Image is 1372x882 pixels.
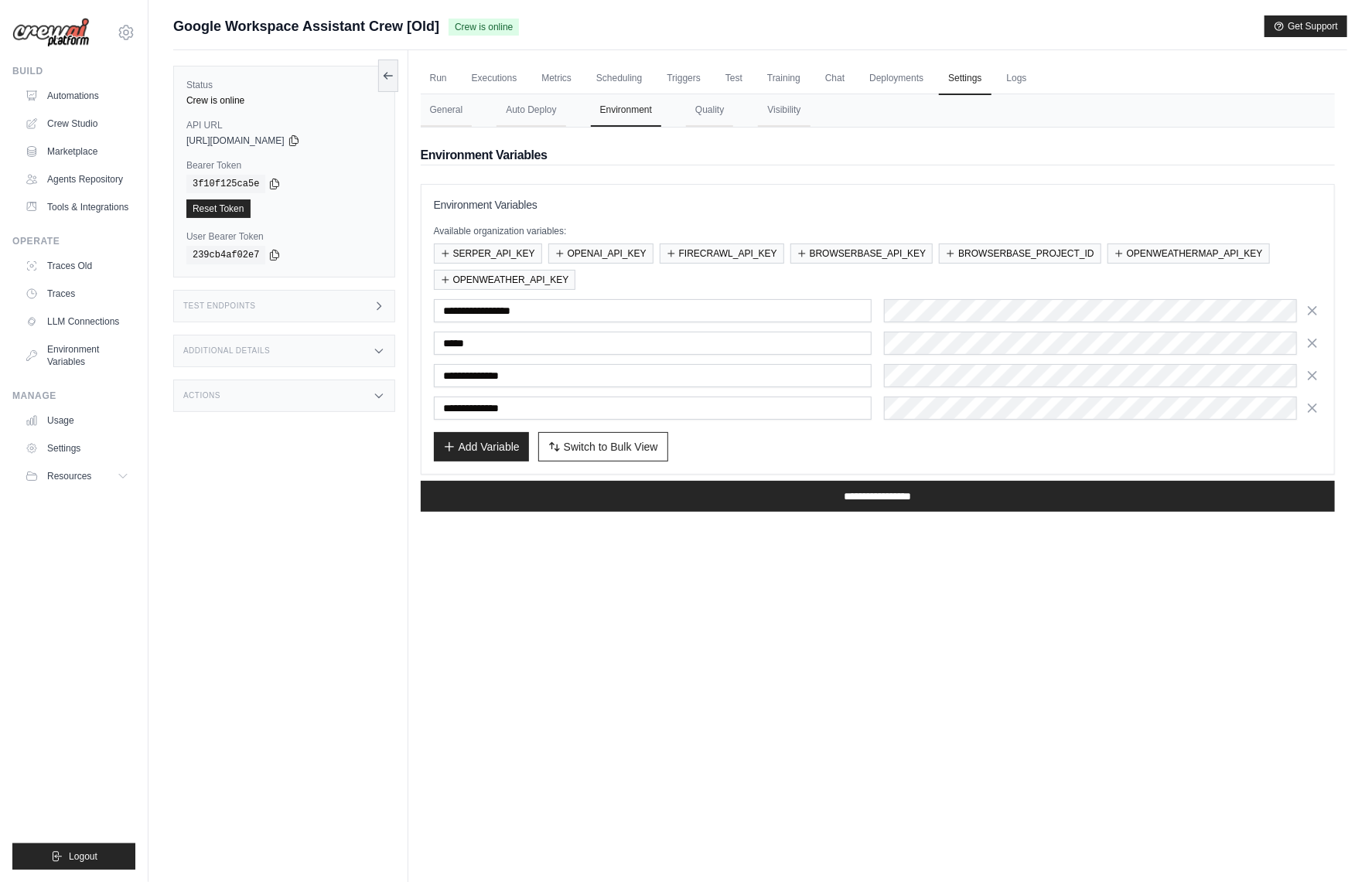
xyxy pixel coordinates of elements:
[19,337,135,374] a: Environment Variables
[12,843,135,870] button: Logout
[19,436,135,461] a: Settings
[421,146,1335,165] h2: Environment Variables
[548,243,654,264] button: OPENAI_API_KEY
[434,432,529,461] button: Add Variable
[716,63,752,95] a: Test
[421,94,473,127] button: General
[790,243,933,264] button: BROWSERBASE_API_KEY
[421,94,1335,127] nav: Tabs
[497,94,565,127] button: Auto Deploy
[1107,243,1270,264] button: OPENWEATHERMAP_API_KEY
[19,408,135,433] a: Usage
[939,243,1101,264] button: BROWSERBASE_PROJECT_ID
[860,63,933,95] a: Deployments
[19,111,135,136] a: Crew Studio
[186,94,382,107] div: Crew is online
[998,63,1036,95] a: Logs
[12,235,135,247] div: Operate
[19,167,135,192] a: Agents Repository
[434,270,576,290] button: OPENWEATHER_API_KEY
[421,63,456,95] a: Run
[449,19,519,36] span: Crew is online
[186,199,251,218] a: Reset Token
[434,197,1322,213] h3: Environment Variables
[758,63,810,95] a: Training
[186,246,265,264] code: 239cb4af02e7
[186,230,382,243] label: User Bearer Token
[660,243,784,264] button: FIRECRAWL_API_KEY
[19,281,135,306] a: Traces
[183,391,220,400] h3: Actions
[532,63,581,95] a: Metrics
[19,254,135,278] a: Traces Old
[186,159,382,172] label: Bearer Token
[657,63,710,95] a: Triggers
[816,63,854,95] a: Chat
[19,464,135,489] button: Resources
[587,63,651,95] a: Scheduling
[591,94,661,127] button: Environment
[183,346,270,356] h3: Additional Details
[12,18,90,48] img: Logo
[1295,808,1372,882] iframe: Chat Widget
[758,94,810,127] button: Visibility
[434,243,542,264] button: SERPER_API_KEY
[186,175,265,193] code: 3f10f125ca5e
[19,83,135,108] a: Automations
[12,390,135,402] div: Manage
[434,225,1322,237] p: Available organization variables:
[183,301,256,311] h3: Test Endpoints
[19,195,135,220] a: Tools & Integrations
[1264,15,1347,37] button: Get Support
[462,63,527,95] a: Executions
[173,15,439,37] span: Google Workspace Assistant Crew [Old]
[538,432,668,461] button: Switch to Bulk View
[69,850,97,863] span: Logout
[186,119,382,131] label: API URL
[19,309,135,334] a: LLM Connections
[186,79,382,91] label: Status
[564,439,658,455] span: Switch to Bulk View
[939,63,991,95] a: Settings
[19,139,135,164] a: Marketplace
[686,94,733,127] button: Quality
[47,470,91,482] span: Resources
[12,65,135,77] div: Build
[186,135,285,147] span: [URL][DOMAIN_NAME]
